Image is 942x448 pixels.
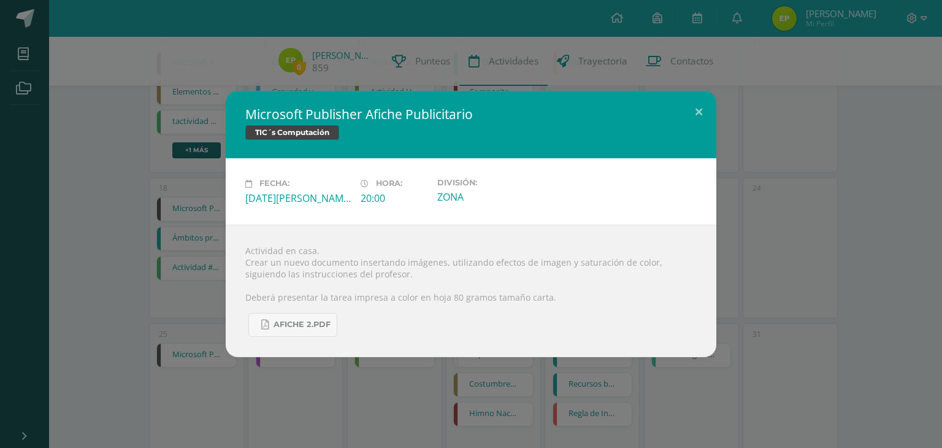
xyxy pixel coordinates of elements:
[259,179,289,188] span: Fecha:
[274,320,331,330] span: AFICHE 2.pdf
[226,225,716,357] div: Actividad en casa. Crear un nuevo documento insertando imágenes, utilizando efectos de imagen y s...
[245,106,697,123] h2: Microsoft Publisher Afiche Publicitario
[245,125,339,140] span: TIC´s Computación
[245,191,351,205] div: [DATE][PERSON_NAME]
[437,190,543,204] div: ZONA
[376,179,402,188] span: Hora:
[681,91,716,133] button: Close (Esc)
[361,191,427,205] div: 20:00
[437,178,543,187] label: División:
[248,313,337,337] a: AFICHE 2.pdf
